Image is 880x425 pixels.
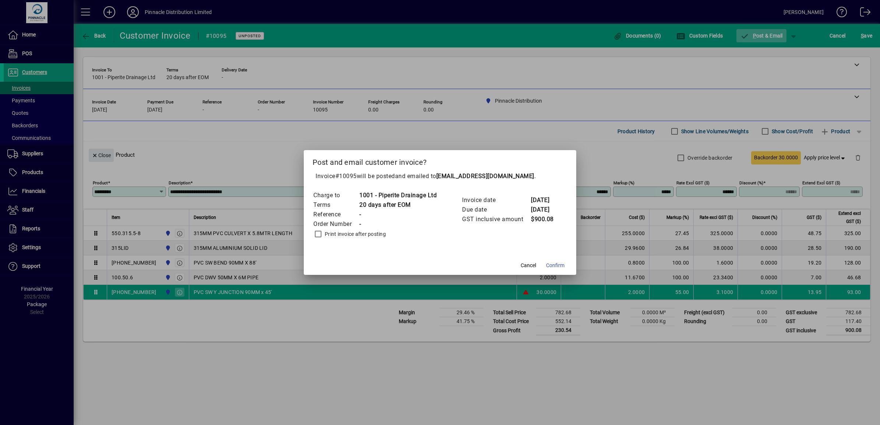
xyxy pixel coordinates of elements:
td: GST inclusive amount [462,215,531,224]
td: [DATE] [531,195,560,205]
span: Cancel [521,262,536,269]
p: Invoice will be posted . [313,172,567,181]
span: #10095 [335,173,357,180]
td: Due date [462,205,531,215]
td: 20 days after EOM [359,200,437,210]
td: [DATE] [531,205,560,215]
td: 1001 - Piperite Drainage Ltd [359,191,437,200]
td: - [359,210,437,219]
label: Print invoice after posting [323,230,386,238]
button: Cancel [517,259,540,272]
button: Confirm [543,259,567,272]
td: Reference [313,210,359,219]
td: - [359,219,437,229]
span: Confirm [546,262,564,269]
td: Terms [313,200,359,210]
td: Invoice date [462,195,531,205]
span: and emailed to [395,173,534,180]
b: [EMAIL_ADDRESS][DOMAIN_NAME] [436,173,534,180]
td: Order Number [313,219,359,229]
h2: Post and email customer invoice? [304,150,576,171]
td: Charge to [313,191,359,200]
td: $900.08 [531,215,560,224]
